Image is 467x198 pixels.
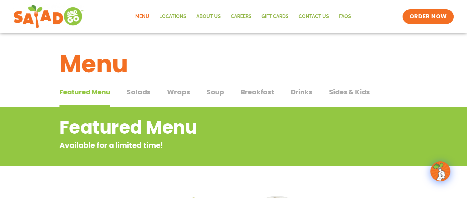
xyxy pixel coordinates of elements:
a: Contact Us [294,9,334,24]
span: ORDER NOW [409,13,447,21]
span: Featured Menu [59,87,110,97]
span: Salads [127,87,150,97]
h1: Menu [59,46,408,82]
div: Tabbed content [59,85,408,107]
span: Soup [206,87,224,97]
span: Drinks [291,87,312,97]
a: ORDER NOW [403,9,453,24]
img: wpChatIcon [431,162,450,181]
a: Careers [226,9,257,24]
h2: Featured Menu [59,114,354,141]
span: Breakfast [241,87,274,97]
span: Wraps [167,87,190,97]
a: Locations [154,9,191,24]
a: Menu [130,9,154,24]
a: GIFT CARDS [257,9,294,24]
img: new-SAG-logo-768×292 [13,3,84,30]
span: Sides & Kids [329,87,370,97]
a: About Us [191,9,226,24]
nav: Menu [130,9,356,24]
p: Available for a limited time! [59,140,354,151]
a: FAQs [334,9,356,24]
